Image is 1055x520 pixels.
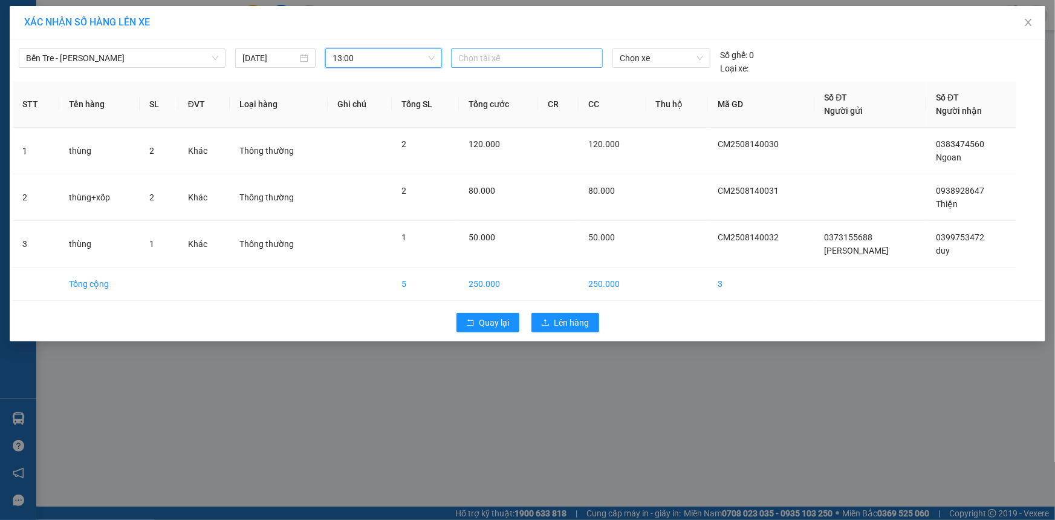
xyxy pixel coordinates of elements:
[588,232,615,242] span: 50.000
[401,186,406,196] span: 2
[59,81,140,128] th: Tên hàng
[825,232,873,242] span: 0373155688
[1011,6,1045,40] button: Close
[469,232,495,242] span: 50.000
[541,318,550,328] span: upload
[579,268,646,301] td: 250.000
[479,316,510,329] span: Quay lại
[328,81,392,128] th: Ghi chú
[825,246,889,255] span: [PERSON_NAME]
[13,81,59,128] th: STT
[936,106,982,116] span: Người nhận
[588,186,615,196] span: 80.000
[708,268,815,301] td: 3
[401,232,406,242] span: 1
[178,128,230,174] td: Khác
[59,128,140,174] td: thùng
[178,81,230,128] th: ĐVT
[459,268,539,301] td: 250.000
[59,268,140,301] td: Tổng cộng
[825,106,863,116] span: Người gửi
[149,239,154,249] span: 1
[1024,18,1033,27] span: close
[720,48,754,62] div: 0
[620,49,703,67] span: Chọn xe
[13,128,59,174] td: 1
[26,49,218,67] span: Bến Tre - Hồ Chí Minh
[469,139,500,149] span: 120.000
[13,221,59,268] td: 3
[401,139,406,149] span: 2
[720,62,748,75] span: Loại xe:
[230,221,328,268] td: Thông thường
[825,93,848,102] span: Số ĐT
[936,246,950,255] span: duy
[936,232,984,242] span: 0399753472
[456,313,519,332] button: rollbackQuay lại
[230,128,328,174] td: Thông thường
[24,16,150,28] span: XÁC NHẬN SỐ HÀNG LÊN XE
[149,146,154,156] span: 2
[140,81,178,128] th: SL
[936,153,961,162] span: Ngoan
[59,221,140,268] td: thùng
[242,51,297,65] input: 14/08/2025
[59,174,140,221] td: thùng+xốp
[466,318,475,328] span: rollback
[149,193,154,202] span: 2
[718,139,779,149] span: CM2508140030
[588,139,620,149] span: 120.000
[718,232,779,242] span: CM2508140032
[708,81,815,128] th: Mã GD
[230,81,328,128] th: Loại hàng
[718,186,779,196] span: CM2508140031
[936,186,984,196] span: 0938928647
[469,186,495,196] span: 80.000
[646,81,708,128] th: Thu hộ
[936,139,984,149] span: 0383474560
[554,316,589,329] span: Lên hàng
[936,199,958,209] span: Thiện
[531,313,599,332] button: uploadLên hàng
[936,93,959,102] span: Số ĐT
[579,81,646,128] th: CC
[392,268,458,301] td: 5
[392,81,458,128] th: Tổng SL
[13,174,59,221] td: 2
[178,174,230,221] td: Khác
[459,81,539,128] th: Tổng cước
[720,48,747,62] span: Số ghế:
[178,221,230,268] td: Khác
[538,81,578,128] th: CR
[230,174,328,221] td: Thông thường
[333,49,435,67] span: 13:00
